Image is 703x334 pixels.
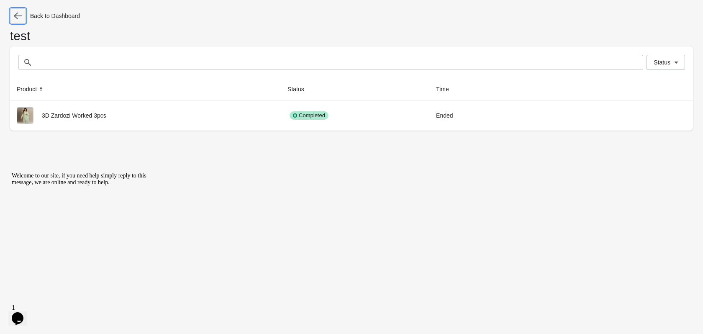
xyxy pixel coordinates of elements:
[3,3,154,17] div: Welcome to our site, if you need help simply reply to this message, we are online and ready to help.
[10,32,693,46] h1: test
[8,301,35,326] iframe: chat widget
[436,107,513,124] div: Ended
[433,82,461,97] button: Time
[290,111,328,120] div: Completed
[3,3,138,16] span: Welcome to our site, if you need help simply reply to this message, we are online and ready to help.
[8,169,159,296] iframe: chat widget
[17,107,274,124] div: 3D Zardozi Worked 3pcs
[654,59,670,66] span: Status
[10,8,693,23] div: Back to Dashboard
[647,55,685,70] button: Status
[284,82,316,97] button: Status
[13,82,49,97] button: Product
